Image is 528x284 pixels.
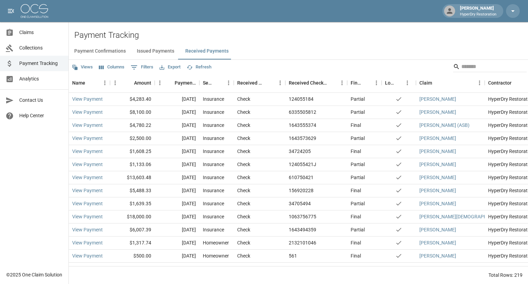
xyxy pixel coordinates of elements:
div: Check [237,213,250,220]
div: 64257658 [289,265,311,272]
button: Export [158,62,182,73]
a: [PERSON_NAME] [419,187,456,194]
div: $18,000.00 [110,210,155,223]
div: Check [237,135,250,142]
div: [DATE] [155,210,199,223]
div: Final [351,148,361,155]
div: 34705494 [289,200,311,207]
div: $500.00 [110,250,155,263]
a: [PERSON_NAME] [419,226,456,233]
button: Sort [165,78,175,88]
div: $5,488.33 [110,184,155,197]
div: Check [237,122,250,129]
div: Total Rows: 219 [488,272,522,278]
div: Search [453,61,527,74]
button: Refresh [185,62,213,73]
div: Check [237,96,250,102]
div: Partial [351,161,365,168]
button: Menu [223,78,234,88]
button: Sort [362,78,371,88]
a: View Payment [72,109,103,116]
div: Partial [351,96,365,102]
div: Check [237,187,250,194]
div: Homeowner [203,252,229,259]
div: Final [351,252,361,259]
div: Homeowner [203,239,229,246]
div: Lockbox [382,73,416,92]
div: Insurance [203,135,224,142]
div: [DATE] [155,145,199,158]
div: Insurance [203,200,224,207]
button: Menu [155,78,165,88]
div: Received Method [234,73,285,92]
div: Insurance [203,213,224,220]
a: [PERSON_NAME] [419,252,456,259]
button: Menu [474,78,485,88]
button: Views [70,62,95,73]
div: © 2025 One Claim Solution [6,271,62,278]
div: 1643555374 [289,122,316,129]
div: 34724205 [289,148,311,155]
button: Sort [265,78,275,88]
div: Contractor [488,73,511,92]
div: Name [69,73,110,92]
button: Issued Payments [131,43,180,59]
div: [DATE] [155,132,199,145]
div: Received Check Number [289,73,327,92]
div: Insurance [203,265,224,272]
div: 610750421 [289,174,313,181]
div: Claim [416,73,485,92]
p: HyperDry Restoration [460,12,496,18]
div: 1643573629 [289,135,316,142]
a: View Payment [72,252,103,259]
a: [PERSON_NAME] [419,109,456,116]
div: Final/Partial [351,73,362,92]
span: Contact Us [19,97,63,104]
div: [DATE] [155,250,199,263]
div: 2132101046 [289,239,316,246]
div: Insurance [203,226,224,233]
a: [PERSON_NAME] [419,148,456,155]
button: Sort [327,78,337,88]
div: Name [72,73,85,92]
div: Check [237,265,250,272]
div: Claim [419,73,432,92]
div: Received Check Number [285,73,347,92]
div: Check [237,174,250,181]
div: Check [237,161,250,168]
div: [DATE] [155,223,199,237]
div: $1,639.35 [110,197,155,210]
div: [DATE] [155,158,199,171]
a: View Payment [72,122,103,129]
div: Check [237,226,250,233]
a: View Payment [72,213,103,220]
div: $4,780.22 [110,119,155,132]
button: Show filters [129,62,155,73]
div: Check [237,148,250,155]
button: Menu [371,78,382,88]
div: $6,007.39 [110,223,155,237]
a: View Payment [72,135,103,142]
a: [PERSON_NAME][DEMOGRAPHIC_DATA] [419,213,506,220]
span: Analytics [19,75,63,83]
div: [DATE] [155,119,199,132]
button: open drawer [4,4,18,18]
button: Menu [337,78,347,88]
button: Sort [432,78,442,88]
a: [PERSON_NAME] [419,265,456,272]
div: [PERSON_NAME] [457,5,499,17]
div: Sender [203,73,214,92]
div: Insurance [203,96,224,102]
a: [PERSON_NAME] [419,239,456,246]
button: Sort [214,78,223,88]
div: Insurance [203,187,224,194]
div: $8,100.00 [110,106,155,119]
a: [PERSON_NAME] [419,161,456,168]
button: Received Payments [180,43,234,59]
button: Menu [100,78,110,88]
div: $2,500.00 [110,132,155,145]
div: $4,283.40 [110,93,155,106]
div: [DATE] [155,197,199,210]
div: Lockbox [385,73,395,92]
a: View Payment [72,161,103,168]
